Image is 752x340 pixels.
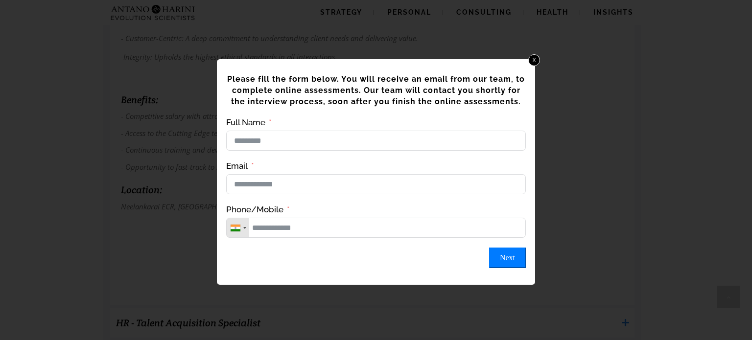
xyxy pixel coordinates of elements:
[227,218,249,237] div: Telephone country code
[226,174,526,194] input: Email
[226,204,290,215] label: Phone/Mobile
[528,54,540,66] a: x
[226,73,526,107] h5: Please fill the form below. You will receive an email from our team, to complete online assessmen...
[226,117,272,128] label: Full Name
[489,248,526,268] button: Next
[226,160,254,172] label: Email
[226,218,526,238] input: Phone/Mobile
